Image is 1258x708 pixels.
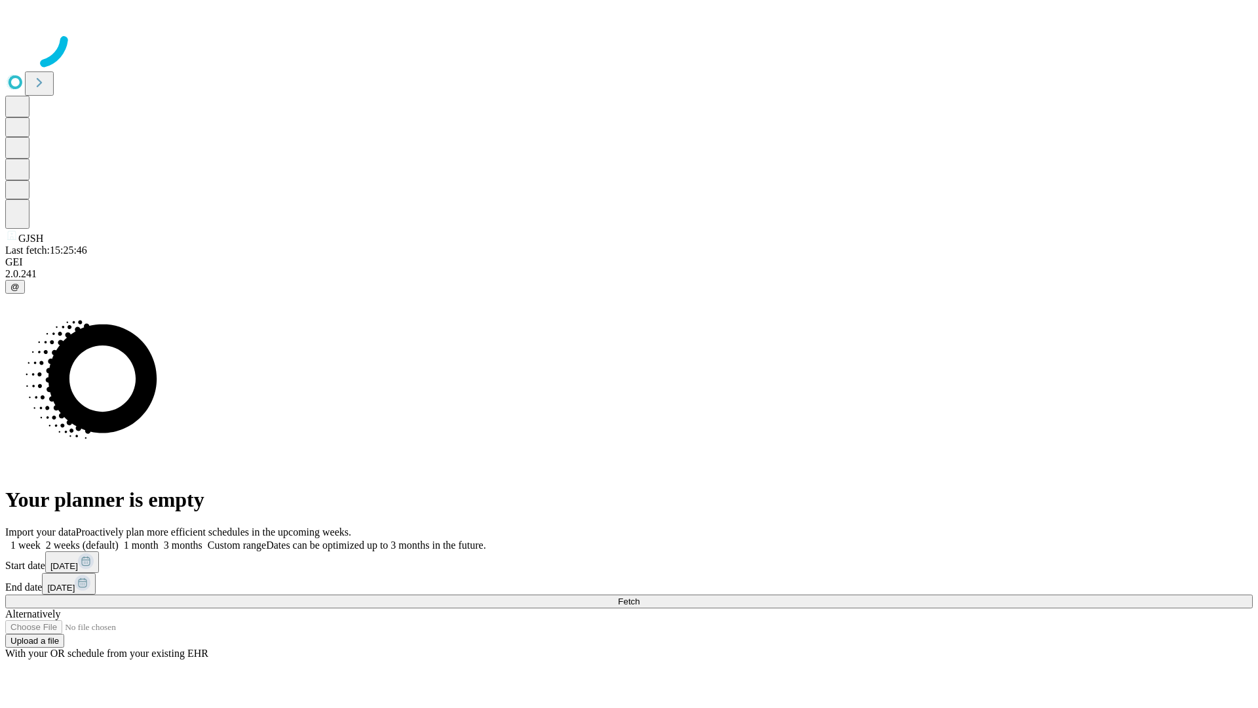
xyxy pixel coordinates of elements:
[266,540,486,551] span: Dates can be optimized up to 3 months in the future.
[5,526,76,538] span: Import your data
[5,245,87,256] span: Last fetch: 15:25:46
[5,608,60,619] span: Alternatively
[45,551,99,573] button: [DATE]
[5,634,64,648] button: Upload a file
[50,561,78,571] span: [DATE]
[5,280,25,294] button: @
[164,540,202,551] span: 3 months
[5,488,1253,512] h1: Your planner is empty
[42,573,96,595] button: [DATE]
[5,573,1253,595] div: End date
[46,540,119,551] span: 2 weeks (default)
[47,583,75,593] span: [DATE]
[5,256,1253,268] div: GEI
[5,648,208,659] span: With your OR schedule from your existing EHR
[618,597,639,606] span: Fetch
[5,268,1253,280] div: 2.0.241
[5,595,1253,608] button: Fetch
[5,551,1253,573] div: Start date
[76,526,351,538] span: Proactively plan more efficient schedules in the upcoming weeks.
[124,540,159,551] span: 1 month
[18,233,43,244] span: GJSH
[10,282,20,292] span: @
[208,540,266,551] span: Custom range
[10,540,41,551] span: 1 week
